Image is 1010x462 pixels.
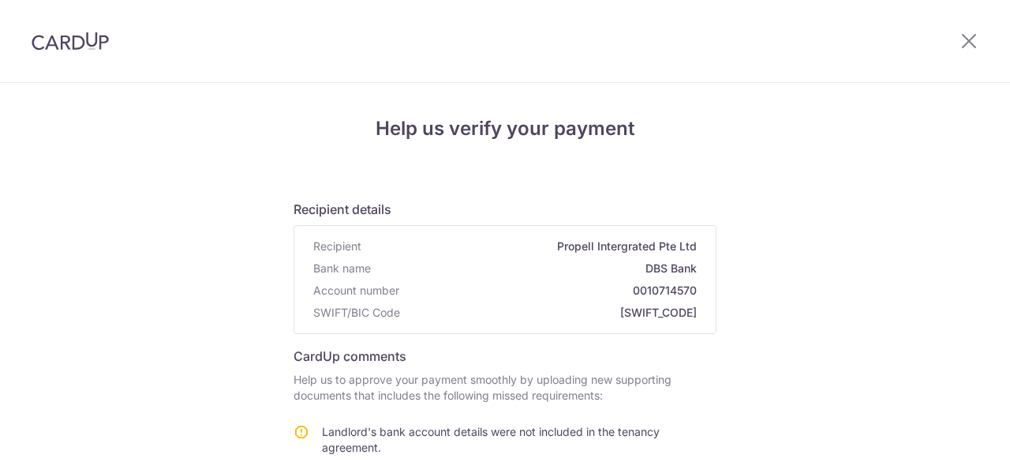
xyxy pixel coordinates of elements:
[322,425,660,454] span: Landlord's bank account details were not included in the tenancy agreement.
[32,32,109,51] img: CardUp
[313,239,361,254] span: Recipient
[368,239,697,254] span: Propell Intergrated Pte Ltd
[313,283,399,299] span: Account number
[294,372,716,404] p: Help us to approve your payment smoothly by uploading new supporting documents that includes the ...
[294,347,716,366] h6: CardUp comments
[406,283,697,299] span: 0010714570
[313,261,371,276] span: Bank name
[406,305,697,321] span: [SWIFT_CODE]
[377,261,697,276] span: DBS Bank
[294,115,716,143] h4: Help us verify your payment
[313,305,400,321] span: SWIFT/BIC Code
[294,200,716,219] h6: Recipient details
